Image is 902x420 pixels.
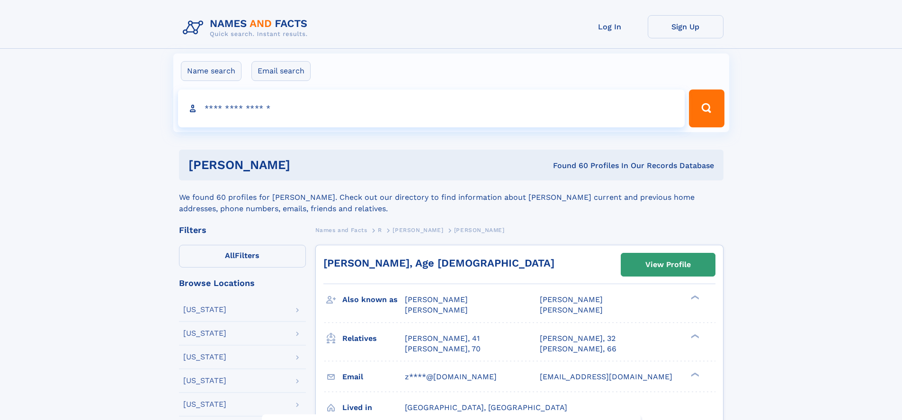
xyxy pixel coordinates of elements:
label: Filters [179,245,306,268]
a: [PERSON_NAME] [393,224,443,236]
span: R [378,227,382,233]
div: [US_STATE] [183,306,226,313]
h3: Relatives [342,331,405,347]
span: [PERSON_NAME] [393,227,443,233]
img: Logo Names and Facts [179,15,315,41]
a: [PERSON_NAME], 70 [405,344,481,354]
div: We found 60 profiles for [PERSON_NAME]. Check out our directory to find information about [PERSON... [179,180,723,214]
a: R [378,224,382,236]
h3: Also known as [342,292,405,308]
a: Log In [572,15,648,38]
div: ❯ [688,295,700,301]
label: Name search [181,61,241,81]
a: [PERSON_NAME], Age [DEMOGRAPHIC_DATA] [323,257,554,269]
span: [PERSON_NAME] [405,305,468,314]
span: [EMAIL_ADDRESS][DOMAIN_NAME] [540,372,672,381]
h3: Email [342,369,405,385]
div: Browse Locations [179,279,306,287]
div: ❯ [688,333,700,339]
h3: Lived in [342,400,405,416]
a: [PERSON_NAME], 66 [540,344,616,354]
span: [PERSON_NAME] [405,295,468,304]
a: View Profile [621,253,715,276]
div: [US_STATE] [183,377,226,384]
div: ❯ [688,371,700,377]
span: [PERSON_NAME] [454,227,505,233]
div: View Profile [645,254,691,276]
div: [US_STATE] [183,401,226,408]
div: Filters [179,226,306,234]
span: [PERSON_NAME] [540,295,603,304]
a: [PERSON_NAME], 32 [540,333,616,344]
div: [US_STATE] [183,353,226,361]
div: [US_STATE] [183,330,226,337]
button: Search Button [689,89,724,127]
span: [GEOGRAPHIC_DATA], [GEOGRAPHIC_DATA] [405,403,567,412]
span: [PERSON_NAME] [540,305,603,314]
label: Email search [251,61,311,81]
input: search input [178,89,685,127]
a: Sign Up [648,15,723,38]
h1: [PERSON_NAME] [188,159,422,171]
span: All [225,251,235,260]
div: Found 60 Profiles In Our Records Database [421,161,714,171]
a: Names and Facts [315,224,367,236]
a: [PERSON_NAME], 41 [405,333,480,344]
